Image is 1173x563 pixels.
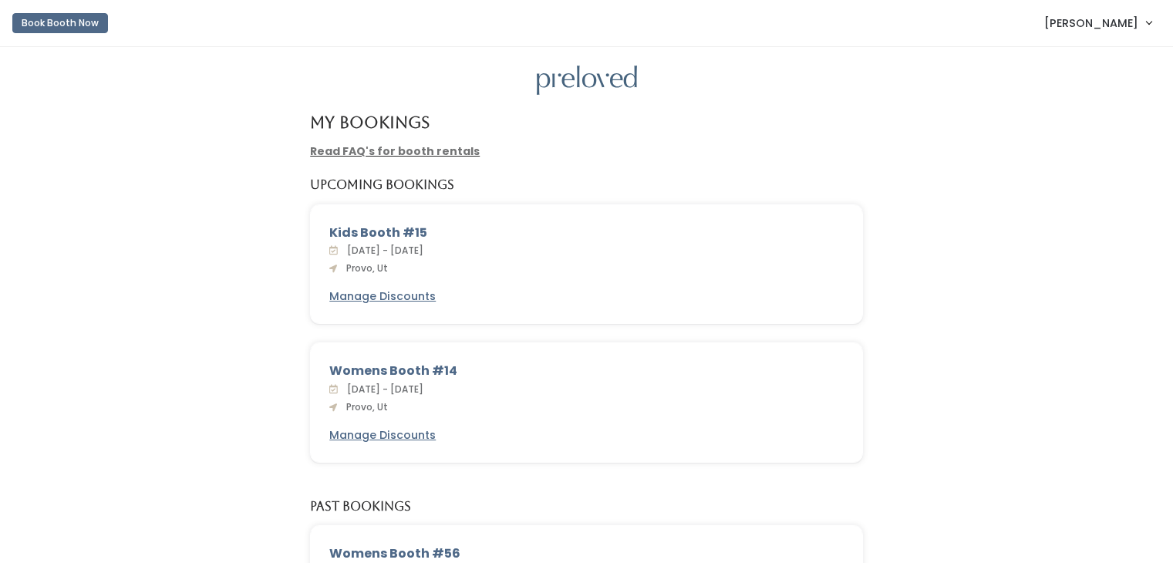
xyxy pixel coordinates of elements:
span: Provo, Ut [340,400,388,413]
img: preloved logo [537,66,637,96]
span: [DATE] - [DATE] [341,244,423,257]
h5: Past Bookings [310,500,411,514]
span: [PERSON_NAME] [1044,15,1138,32]
div: Womens Booth #14 [329,362,844,380]
div: Womens Booth #56 [329,544,844,563]
div: Kids Booth #15 [329,224,844,242]
a: Manage Discounts [329,288,436,305]
span: Provo, Ut [340,261,388,275]
u: Manage Discounts [329,288,436,304]
h5: Upcoming Bookings [310,178,454,192]
a: Read FAQ's for booth rentals [310,143,480,159]
a: Manage Discounts [329,427,436,443]
span: [DATE] - [DATE] [341,383,423,396]
button: Book Booth Now [12,13,108,33]
u: Manage Discounts [329,427,436,443]
h4: My Bookings [310,113,430,131]
a: Book Booth Now [12,6,108,40]
a: [PERSON_NAME] [1029,6,1167,39]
